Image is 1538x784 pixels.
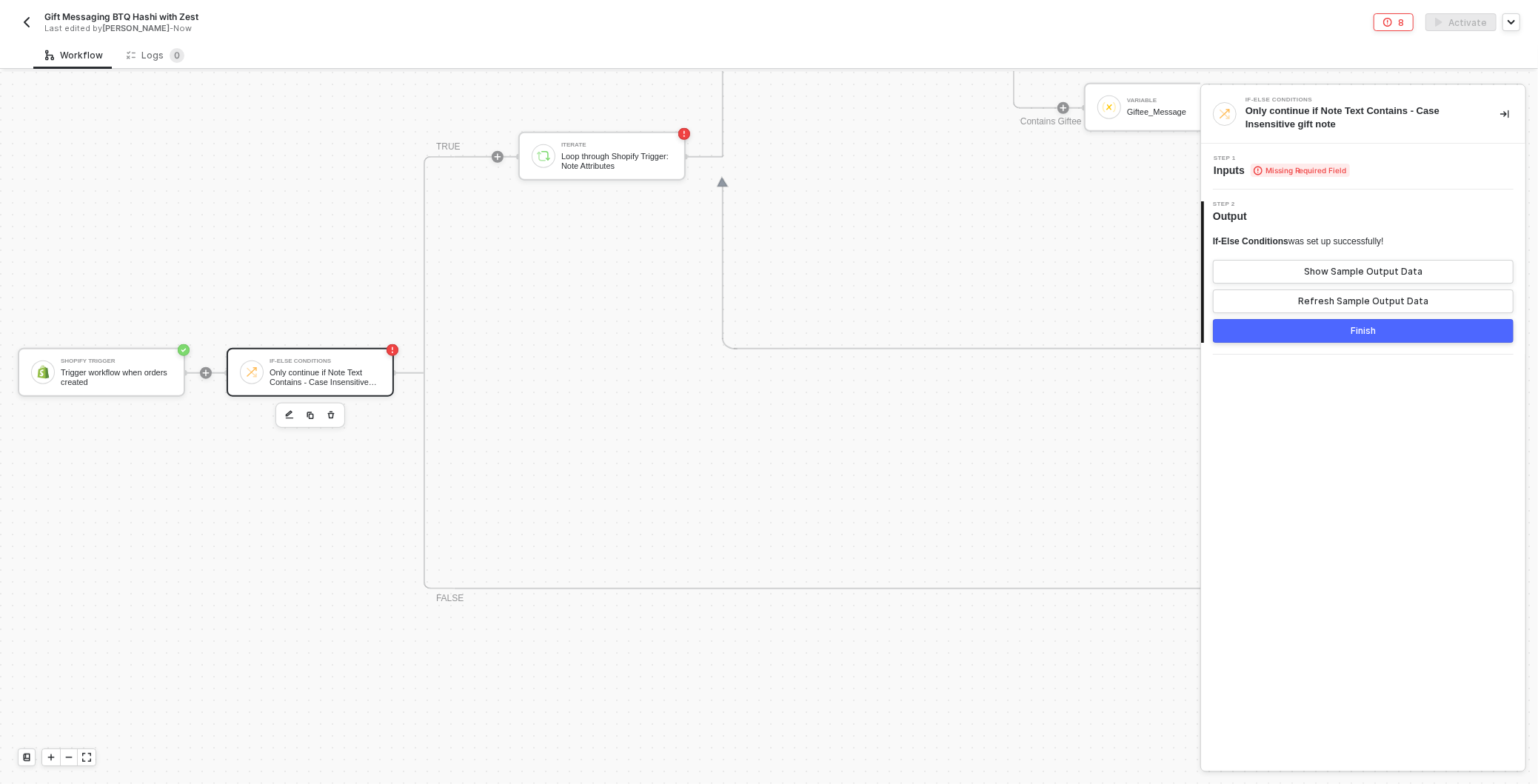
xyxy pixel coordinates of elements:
[270,358,381,364] div: If-Else Conditions
[1383,18,1392,27] span: icon-error-page
[201,369,210,378] span: icon-play
[1398,16,1404,29] div: 8
[1374,13,1414,31] button: 8
[1127,107,1238,117] div: Giftee_Message
[61,358,172,364] div: Shopify Trigger
[1214,155,1350,161] span: Step 1
[44,23,735,34] div: Last edited by - Now
[1425,13,1497,31] button: activateActivate
[306,411,315,420] img: copy-block
[537,150,550,163] img: icon
[561,152,672,170] div: Loop through Shopify Trigger: Note Attributes
[18,13,36,31] button: back
[436,592,464,606] div: FALSE
[1213,236,1288,247] span: If-Else Conditions
[127,48,184,63] div: Logs
[493,153,502,161] span: icon-play
[1020,115,1109,130] div: Contains Giftee Message
[170,48,184,63] sup: 0
[270,368,381,386] div: Only continue if Note Text Contains - Case Insensitive gift note
[82,753,91,762] span: icon-expand
[1251,164,1350,177] span: Missing Required Field
[1213,201,1253,207] span: Step 2
[1246,97,1468,103] div: If-Else Conditions
[45,50,103,61] div: Workflow
[21,16,33,28] img: back
[44,10,198,23] span: Gift Messaging BTQ Hashi with Zest
[1059,104,1068,113] span: icon-play
[1103,101,1116,114] img: icon
[47,753,56,762] span: icon-play
[1213,260,1514,284] button: Show Sample Output Data
[1246,104,1477,131] div: Only continue if Note Text Contains - Case Insensitive gift note
[1304,266,1422,278] div: Show Sample Output Data
[61,368,172,386] div: Trigger workflow when orders created
[1218,107,1231,121] img: integration-icon
[678,128,690,140] span: icon-error-page
[301,406,319,424] button: copy-block
[1213,319,1514,343] button: Finish
[1500,110,1509,118] span: icon-collapse-right
[1298,295,1428,307] div: Refresh Sample Output Data
[178,344,190,356] span: icon-success-page
[1201,155,1525,178] div: Step 1Inputs Missing Required Field
[1213,209,1253,224] span: Output
[1127,98,1238,104] div: Variable
[64,753,73,762] span: icon-minus
[1201,201,1525,343] div: Step 2Output If-Else Conditionswas set up successfully!Show Sample Output DataRefresh Sample Outp...
[285,410,294,421] img: edit-cred
[387,344,398,356] span: icon-error-page
[245,366,258,379] img: icon
[1213,289,1514,313] button: Refresh Sample Output Data
[1214,163,1350,178] span: Inputs
[36,366,50,379] img: icon
[102,23,170,33] span: [PERSON_NAME]
[1213,235,1384,248] div: was set up successfully!
[281,406,298,424] button: edit-cred
[1351,325,1376,337] div: Finish
[561,142,672,148] div: Iterate
[436,140,461,154] div: TRUE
